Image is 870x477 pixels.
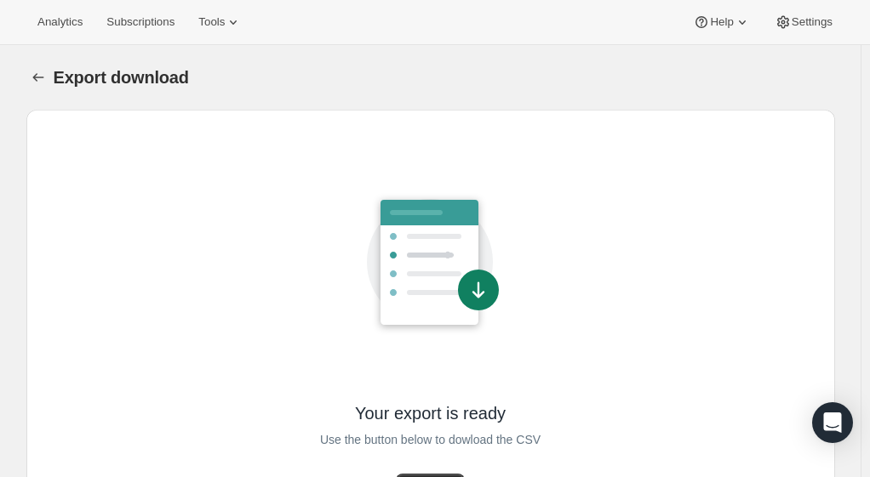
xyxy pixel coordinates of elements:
[26,65,50,89] button: Export download
[198,15,225,29] span: Tools
[355,402,506,424] span: Your export is ready
[106,15,175,29] span: Subscriptions
[792,15,833,29] span: Settings
[37,15,83,29] span: Analytics
[320,429,541,450] span: Use the button below to dowload the CSV
[27,10,93,34] button: Analytics
[683,10,760,34] button: Help
[764,10,843,34] button: Settings
[54,68,189,87] span: Export download
[96,10,185,34] button: Subscriptions
[812,402,853,443] div: Open Intercom Messenger
[188,10,252,34] button: Tools
[710,15,733,29] span: Help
